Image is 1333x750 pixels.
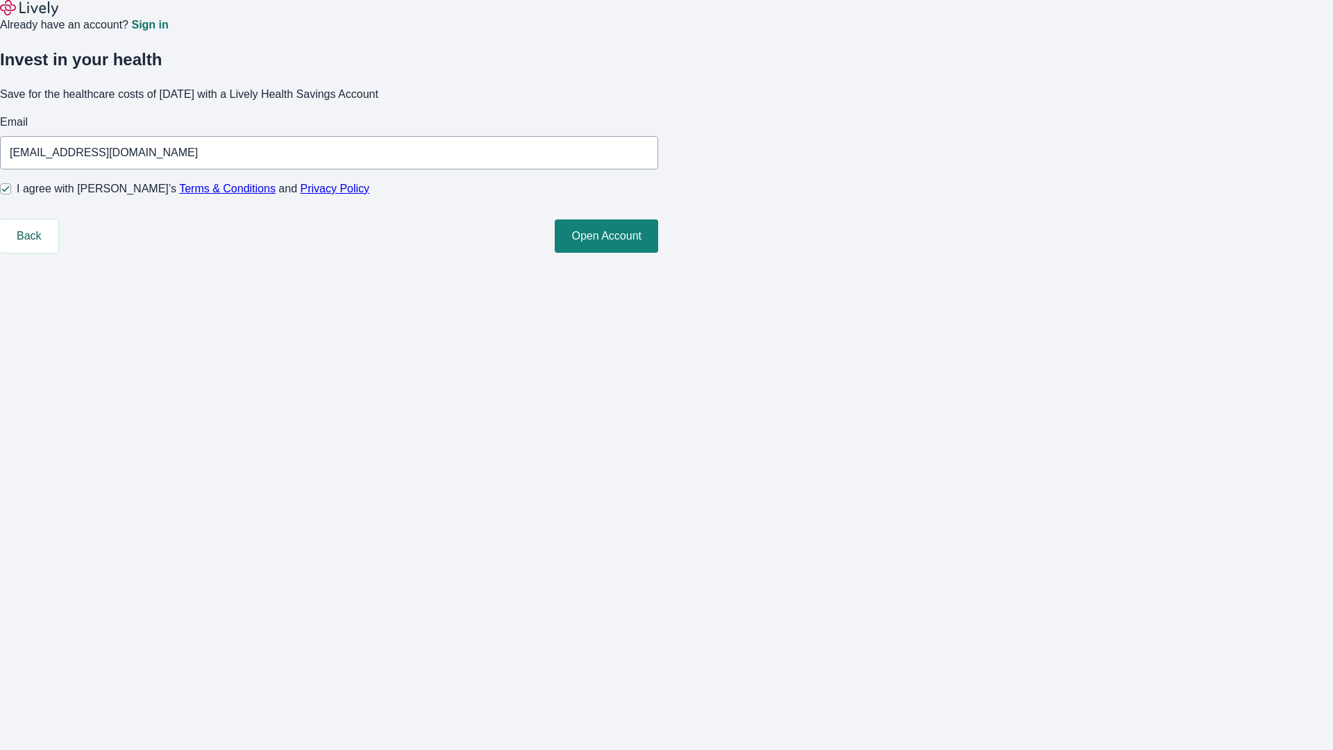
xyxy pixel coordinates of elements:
a: Privacy Policy [301,183,370,194]
span: I agree with [PERSON_NAME]’s and [17,181,369,197]
a: Terms & Conditions [179,183,276,194]
button: Open Account [555,219,658,253]
a: Sign in [131,19,168,31]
